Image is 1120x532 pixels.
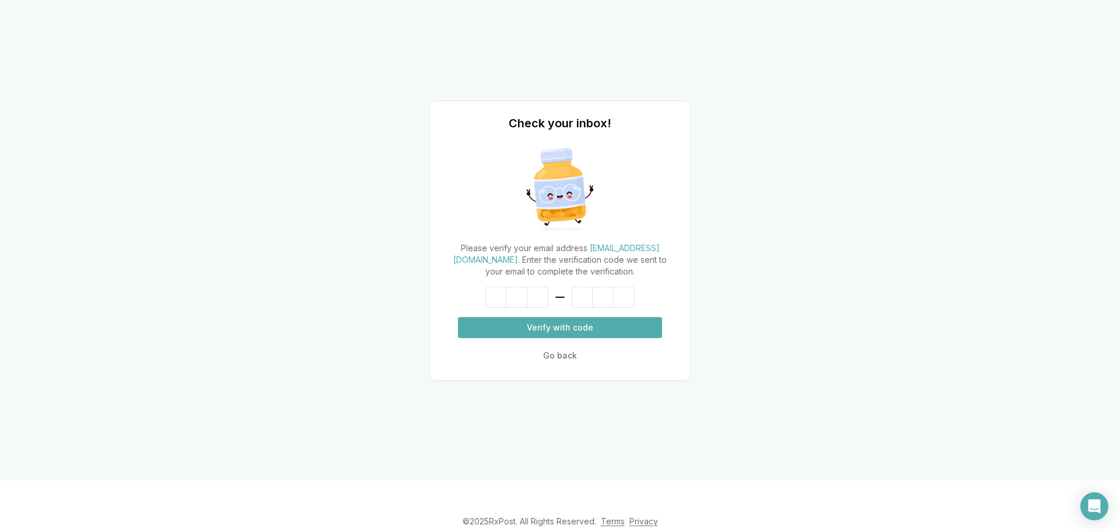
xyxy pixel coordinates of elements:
[1080,492,1108,520] div: Open Intercom Messenger
[601,516,625,526] a: Terms
[458,345,662,366] button: Go back
[629,516,658,526] a: Privacy
[458,317,662,338] button: Verify with code
[453,243,660,265] span: [EMAIL_ADDRESS][DOMAIN_NAME]
[509,115,611,131] h1: Check your inbox!
[444,242,676,277] div: Please verify your email address . Enter the verification code we sent to your email to complete ...
[516,145,604,233] img: Excited Pill Bottle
